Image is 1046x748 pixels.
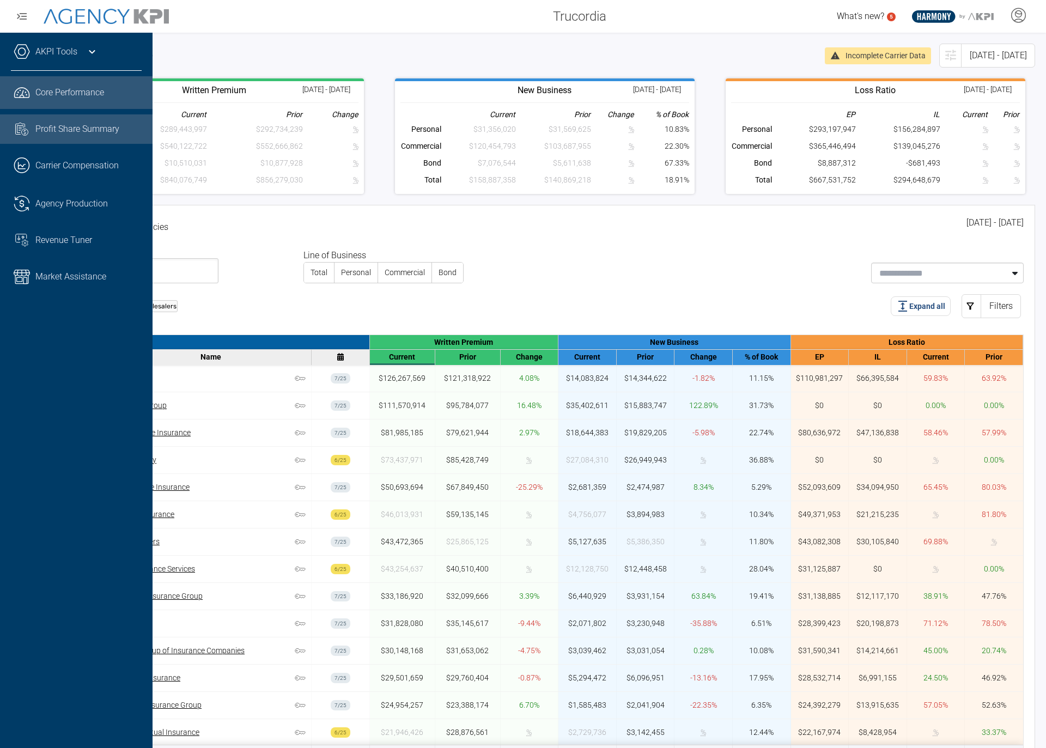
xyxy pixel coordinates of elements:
div: $126,267,569 [379,373,425,384]
div: Carrier data is incomplete for the selected timeframe. [526,509,532,520]
div: $29,501,659 [381,672,423,684]
th: Prior [516,108,591,121]
div: [DATE] - [DATE] [966,216,1024,249]
div: $3,894,983 [627,509,665,520]
div: Carrier data is incomplete for the selected timeframe. [933,509,939,520]
td: Carrier data is incomplete for the selected timeframe. [591,155,635,172]
div: $28,399,423 [798,618,841,629]
div: $79,621,944 [446,427,489,439]
div: $111,570,914 [379,400,425,411]
div: Carrier data is incomplete for the selected timeframe. [381,454,423,466]
div: $3,039,462 [568,645,606,656]
td: Carrier data is incomplete for the selected timeframe. [303,138,359,155]
span: Trucordia [553,7,606,26]
span: Carrier Compensation [35,159,119,172]
div: 5.29% [751,482,771,493]
td: Carrier data is incomplete for the selected timeframe. [516,172,591,188]
div: 38.91% [923,591,948,602]
td: $667,531,752 [772,172,856,188]
div: $31,125,887 [798,563,841,575]
td: Carrier data is incomplete for the selected timeframe. [516,121,591,138]
div: $1,585,483 [568,700,606,711]
div: Current [373,352,432,361]
div: $31,138,885 [798,591,841,602]
div: 28.04% [749,563,774,575]
td: $293,197,947 [772,121,856,138]
th: Commercial [731,138,772,155]
div: 6.35% [751,700,771,711]
div: Incomplete carrier data in your selected period will lead to unexpected prior values and % change... [825,47,931,64]
td: Carrier data is incomplete for the selected timeframe. [111,138,206,155]
div: $52,093,609 [798,482,841,493]
td: $294,648,679 [856,172,940,188]
th: Change [591,108,635,121]
div: -0.87% [518,672,540,684]
div: 22.74% [749,427,774,439]
div: $6,096,951 [627,672,665,684]
div: Carrier data is incomplete for the selected timeframe. [933,563,939,575]
div: $50,693,694 [381,482,423,493]
a: Liberty Mutual Insurance [115,728,199,737]
label: Total [304,263,334,283]
div: $0 [873,400,882,411]
div: Carrier data is incomplete for the selected timeframe. [627,536,665,548]
div: Carrier data is incomplete for the selected timeframe. [526,563,532,575]
td: Carrier data is incomplete for the selected timeframe. [516,155,591,172]
td: Carrier data is incomplete for the selected timeframe. [111,155,206,172]
text: 5 [890,14,893,20]
div: [DATE] - [DATE] [964,84,1012,95]
div: 69.88% [923,536,948,548]
div: CRC Insurance Services last reported in Jun [331,564,350,574]
div: Carrier data is incomplete for the selected timeframe. [701,509,706,520]
div: Chubb Group of Insurance Companies last reported in Jul [331,646,350,656]
div: Carrier data is incomplete for the selected timeframe. [526,727,532,738]
th: Change [303,108,359,121]
td: Carrier data is incomplete for the selected timeframe. [441,121,516,138]
div: Current [910,352,962,361]
div: 59.83% [923,373,948,384]
div: 11.80% [749,536,774,548]
td: Carrier data is incomplete for the selected timeframe. [111,172,206,188]
div: [DATE] - [DATE] [961,44,1035,68]
div: -9.44% [518,618,540,629]
button: Expand all [891,296,951,316]
div: 19.41% [749,591,774,602]
a: AKPI Tools [35,45,77,58]
div: $21,215,235 [856,509,899,520]
div: 63.92% [982,373,1006,384]
div: 12.44% [749,727,774,738]
span: Profit Share Summary [35,123,119,136]
td: Carrier data is incomplete for the selected timeframe. [111,121,206,138]
th: Total [731,172,772,188]
div: Progressive Insurance last reported in Jul [331,428,350,438]
div: $95,784,077 [446,400,489,411]
div: $0 [815,454,824,466]
div: 67.33% [634,157,689,169]
td: Carrier data is incomplete for the selected timeframe. [988,138,1020,155]
div: $12,448,458 [624,563,667,575]
div: $2,041,904 [627,700,665,711]
div: Carrier data is incomplete for the selected timeframe. [381,727,423,738]
div: 33.37% [982,727,1006,738]
span: Core carrier [295,428,306,439]
div: 46.92% [982,672,1006,684]
legend: Line of Business [303,249,464,262]
th: Prior [207,108,303,121]
th: Current [940,108,988,121]
div: AmWins Group last reported in Jul [331,400,350,411]
div: $33,186,920 [381,591,423,602]
th: Personal [731,121,772,138]
div: Carrier data is incomplete for the selected timeframe. [933,454,939,466]
div: 2.97% [519,427,539,439]
div: 81.80% [982,509,1006,520]
div: Carrier data is incomplete for the selected timeframe. [701,536,706,548]
div: 22.30% [634,141,689,152]
div: Change [677,352,729,361]
div: $12,117,170 [856,591,899,602]
div: $3,931,154 [627,591,665,602]
div: $26,949,943 [624,454,667,466]
th: Personal [400,121,441,138]
div: 16.48% [517,400,542,411]
td: Carrier data is incomplete for the selected timeframe. [988,172,1020,188]
span: Core carrier [295,673,306,684]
